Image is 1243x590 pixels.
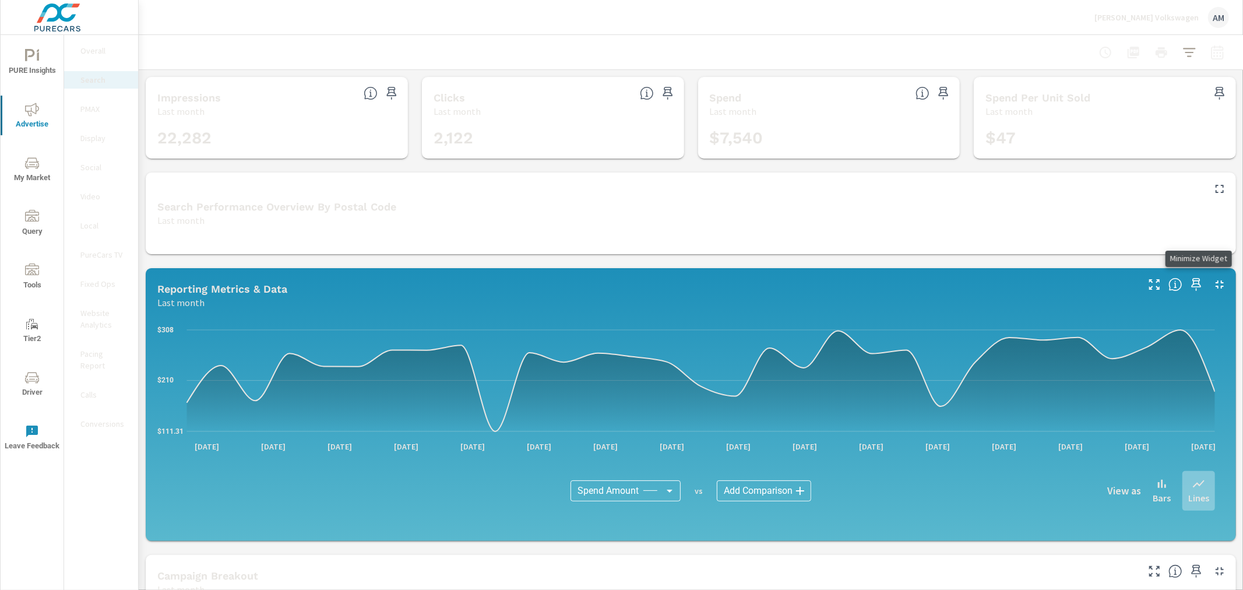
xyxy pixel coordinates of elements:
[1117,441,1158,452] p: [DATE]
[157,283,287,295] h5: Reporting Metrics & Data
[571,480,681,501] div: Spend Amount
[64,159,138,176] div: Social
[719,441,759,452] p: [DATE]
[1210,84,1229,103] span: Save this to your personalized report
[64,304,138,333] div: Website Analytics
[157,104,205,118] p: Last month
[4,424,60,453] span: Leave Feedback
[659,84,677,103] span: Save this to your personalized report
[157,570,258,582] h5: Campaign Breakout
[157,296,205,310] p: Last month
[80,389,129,401] p: Calls
[80,45,129,57] p: Overall
[1188,491,1209,505] p: Lines
[157,213,205,227] p: Last month
[640,86,654,100] span: The number of times an ad was clicked by a consumer.
[157,326,174,334] text: $308
[1094,12,1199,23] p: [PERSON_NAME] Volkswagen
[80,74,129,86] p: Search
[1168,564,1182,578] span: This is a summary of Search performance results by campaign. Each column can be sorted.
[80,103,129,115] p: PMAX
[4,317,60,346] span: Tier2
[1145,562,1164,581] button: Make Fullscreen
[652,441,693,452] p: [DATE]
[253,441,294,452] p: [DATE]
[64,386,138,403] div: Calls
[1051,441,1091,452] p: [DATE]
[64,100,138,118] div: PMAX
[80,161,129,173] p: Social
[453,441,494,452] p: [DATE]
[934,84,953,103] span: Save this to your personalized report
[710,104,757,118] p: Last month
[1184,441,1224,452] p: [DATE]
[64,345,138,374] div: Pacing Report
[4,210,60,238] span: Query
[578,485,639,497] span: Spend Amount
[985,104,1033,118] p: Last month
[64,129,138,147] div: Display
[80,348,129,371] p: Pacing Report
[1153,491,1171,505] p: Bars
[724,485,793,497] span: Add Comparison
[64,71,138,89] div: Search
[434,104,481,118] p: Last month
[64,275,138,293] div: Fixed Ops
[64,217,138,234] div: Local
[1187,275,1206,294] span: Save this to your personalized report
[80,278,129,290] p: Fixed Ops
[364,86,378,100] span: The number of times an ad was shown on your behalf.
[64,246,138,264] div: PureCars TV
[1178,41,1201,64] button: Apply Filters
[187,441,228,452] p: [DATE]
[157,377,174,385] text: $210
[386,441,427,452] p: [DATE]
[4,156,60,185] span: My Market
[681,486,717,496] p: vs
[785,441,826,452] p: [DATE]
[1122,41,1145,64] button: "Export Report to PDF"
[320,441,361,452] p: [DATE]
[717,480,811,501] div: Add Comparison
[918,441,959,452] p: [DATE]
[157,92,221,104] h5: Impressions
[984,441,1025,452] p: [DATE]
[80,249,129,261] p: PureCars TV
[586,441,626,452] p: [DATE]
[382,84,401,103] span: Save this to your personalized report
[985,92,1090,104] h5: Spend Per Unit Sold
[1206,41,1229,64] button: Select Date Range
[64,42,138,59] div: Overall
[710,128,949,148] h3: $7,540
[1145,275,1164,294] button: Make Fullscreen
[80,220,129,231] p: Local
[4,49,60,78] span: PURE Insights
[157,128,396,148] h3: 22,282
[519,441,560,452] p: [DATE]
[64,188,138,205] div: Video
[434,92,465,104] h5: Clicks
[1150,41,1173,64] button: Print Report
[80,418,129,430] p: Conversions
[4,103,60,131] span: Advertise
[80,132,129,144] p: Display
[157,201,396,213] h5: Search Performance Overview By Postal Code
[157,427,184,436] text: $111.31
[985,128,1224,148] h3: $47
[64,415,138,433] div: Conversions
[4,264,60,292] span: Tools
[1107,485,1141,497] h6: View as
[1187,562,1206,581] span: Save this to your personalized report
[1,35,64,464] div: nav menu
[80,191,129,202] p: Video
[851,441,892,452] p: [DATE]
[710,92,742,104] h5: Spend
[80,307,129,331] p: Website Analytics
[1210,180,1229,198] button: Maximize Widget
[1210,562,1229,581] button: Minimize Widget
[434,128,672,148] h3: 2,122
[1168,278,1182,292] span: Understand Search data over time and see how metrics compare to each other.
[1208,7,1229,28] div: AM
[4,371,60,399] span: Driver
